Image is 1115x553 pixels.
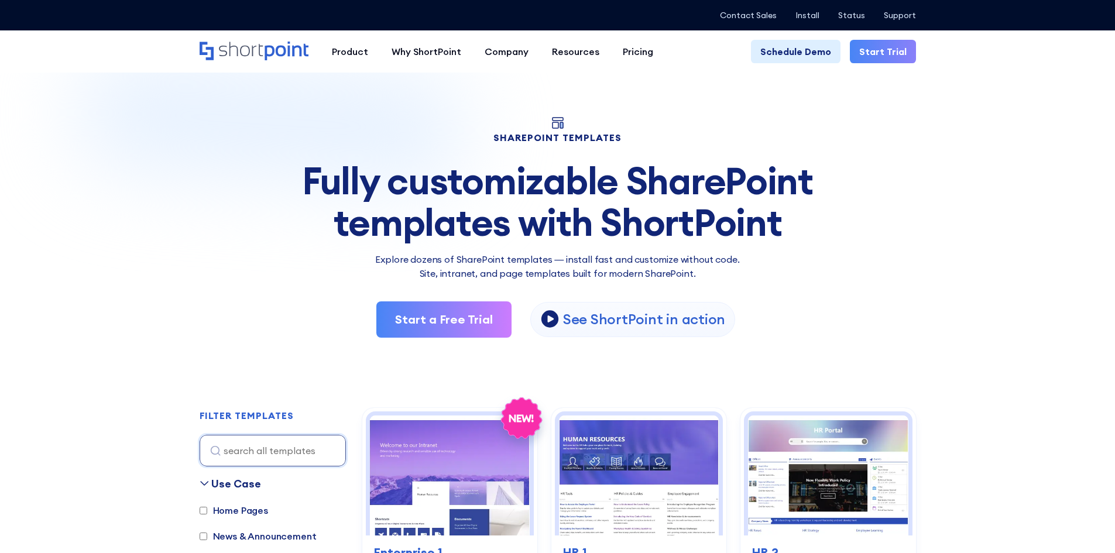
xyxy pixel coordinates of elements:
div: Resources [552,44,599,59]
p: Explore dozens of SharePoint templates — install fast and customize without code. Site, intranet,... [200,252,916,280]
a: Pricing [611,40,665,63]
div: Product [332,44,368,59]
a: Install [795,11,819,20]
div: Use Case [211,476,261,492]
img: HR 1 – Human Resources Template: Centralize tools, policies, training, engagement, and news. [559,415,719,535]
a: Support [884,11,916,20]
a: open lightbox [530,302,735,337]
a: Home [200,42,308,61]
a: Contact Sales [720,11,777,20]
div: Fully customizable SharePoint templates with ShortPoint [200,160,916,243]
a: Schedule Demo [751,40,840,63]
h1: SHAREPOINT TEMPLATES [200,133,916,142]
img: Enterprise 1 – SharePoint Homepage Design: Modern intranet homepage for news, documents, and events. [370,415,530,535]
label: News & Announcement [200,529,317,543]
a: Company [473,40,540,63]
input: Home Pages [200,507,207,514]
input: News & Announcement [200,533,207,540]
div: Pricing [623,44,653,59]
p: See ShortPoint in action [563,310,725,328]
a: Start a Free Trial [376,301,512,338]
a: Status [838,11,865,20]
h2: FILTER TEMPLATES [200,411,294,421]
div: Company [485,44,529,59]
a: Product [320,40,380,63]
img: HR 2 - HR Intranet Portal: Central HR hub for search, announcements, events, learning. [748,415,908,535]
div: Why ShortPoint [392,44,461,59]
a: Start Trial [850,40,916,63]
a: Resources [540,40,611,63]
label: Home Pages [200,503,268,517]
input: search all templates [200,435,346,466]
a: Why ShortPoint [380,40,473,63]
